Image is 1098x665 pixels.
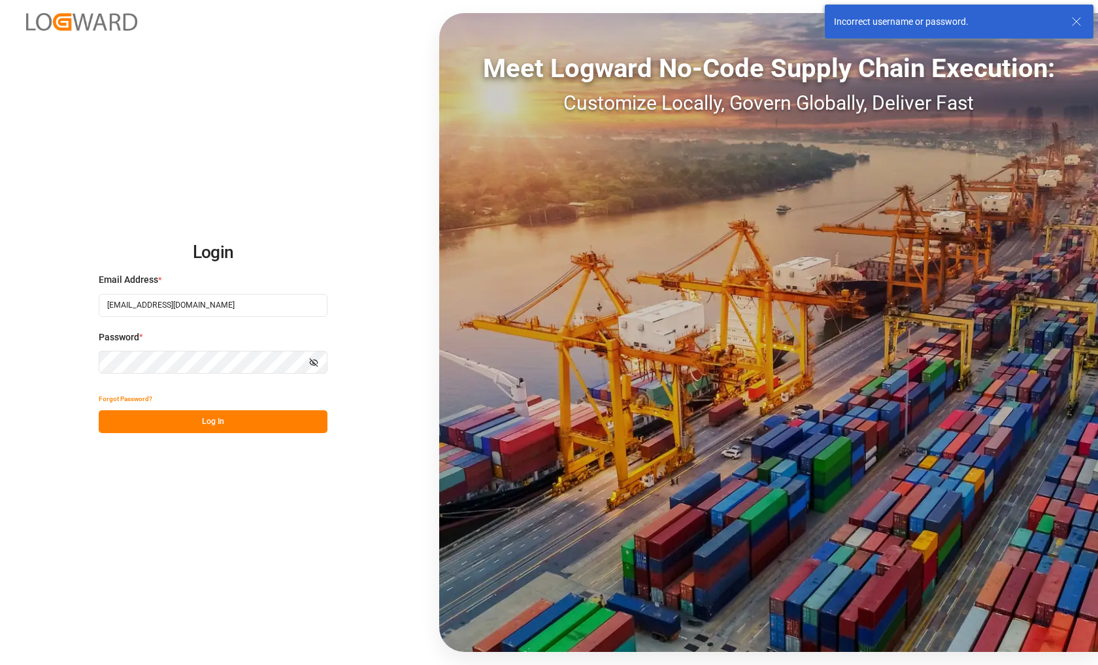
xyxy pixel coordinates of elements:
[26,13,137,31] img: Logward_new_orange.png
[99,294,327,317] input: Enter your email
[99,232,327,274] h2: Login
[834,15,1059,29] div: Incorrect username or password.
[99,387,152,410] button: Forgot Password?
[99,410,327,433] button: Log In
[439,88,1098,118] div: Customize Locally, Govern Globally, Deliver Fast
[439,49,1098,88] div: Meet Logward No-Code Supply Chain Execution:
[99,273,158,287] span: Email Address
[99,331,139,344] span: Password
